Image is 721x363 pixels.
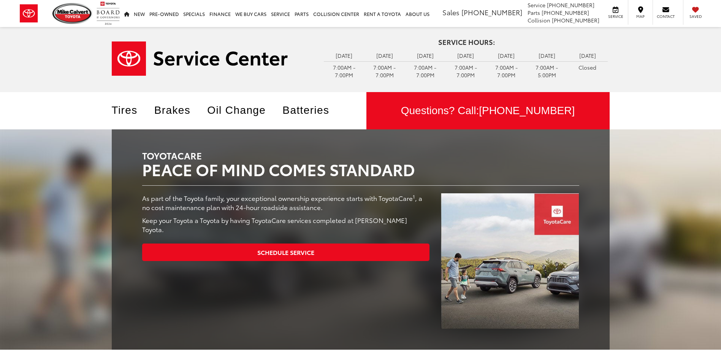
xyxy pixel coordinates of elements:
[364,50,405,61] td: [DATE]
[445,61,486,81] td: 7:00AM - 7:00PM
[552,16,599,24] span: [PHONE_NUMBER]
[324,38,610,46] h4: Service Hours:
[528,1,545,9] span: Service
[366,92,610,129] a: Questions? Call:[PHONE_NUMBER]
[142,158,415,180] span: Peace of mind comes standard
[607,14,624,19] span: Service
[324,61,364,81] td: 7:00AM - 7:00PM
[442,7,460,17] span: Sales
[112,41,312,76] a: Service Center | Mike Calvert Toyota in Houston TX
[528,16,550,24] span: Collision
[479,105,575,116] span: [PHONE_NUMBER]
[687,14,704,19] span: Saved
[282,104,341,116] a: Batteries
[142,215,430,234] p: Keep your Toyota a Toyota by having ToyotaCare services completed at [PERSON_NAME] Toyota.
[142,193,430,212] p: As part of the Toyota family, your exceptional ownership experience starts with ToyotaCare , a no...
[112,41,288,76] img: Service Center | Mike Calvert Toyota in Houston TX
[112,104,149,116] a: Tires
[527,61,567,81] td: 7:00AM - 5:00PM
[547,1,594,9] span: [PHONE_NUMBER]
[142,150,579,178] h1: ToyotaCare
[364,61,405,81] td: 7:00AM - 7:00PM
[441,193,579,329] img: ToyotaCare | Mike Calvert Toyota in Houston TX
[405,50,445,61] td: [DATE]
[632,14,649,19] span: Map
[461,7,522,17] span: [PHONE_NUMBER]
[542,9,589,16] span: [PHONE_NUMBER]
[324,50,364,61] td: [DATE]
[528,9,540,16] span: Parts
[567,50,608,61] td: [DATE]
[527,50,567,61] td: [DATE]
[567,61,608,73] td: Closed
[405,61,445,81] td: 7:00AM - 7:00PM
[657,14,675,19] span: Contact
[486,61,527,81] td: 7:00AM - 7:00PM
[154,104,202,116] a: Brakes
[52,3,93,24] img: Mike Calvert Toyota
[486,50,527,61] td: [DATE]
[413,193,415,200] sup: 1
[142,244,430,261] a: Schedule Service
[366,92,610,129] div: Questions? Call:
[445,50,486,61] td: [DATE]
[207,104,277,116] a: Oil Change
